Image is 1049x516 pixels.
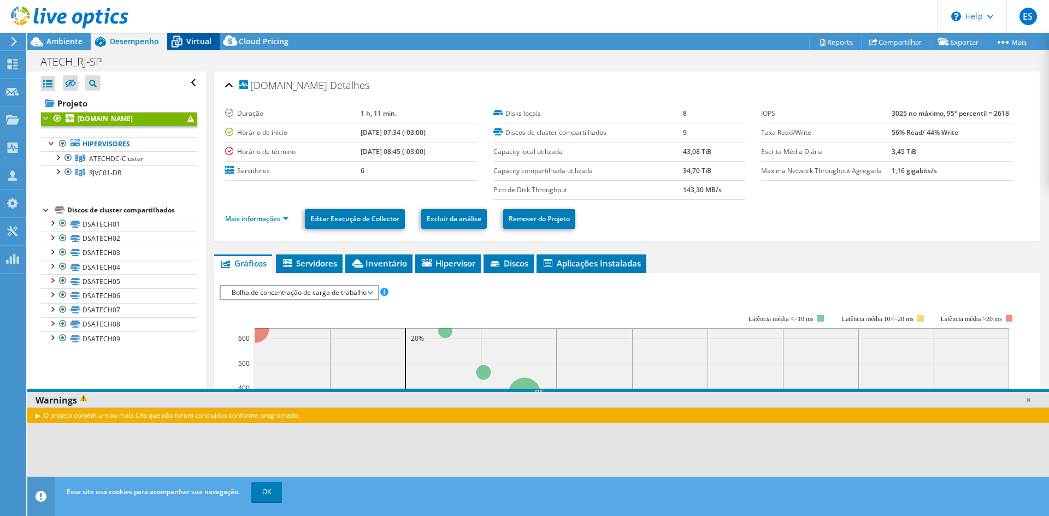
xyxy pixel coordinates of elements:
label: Capacity local utilizada [493,146,683,157]
a: DSATECH03 [41,246,197,260]
span: Hipervisor [421,258,475,269]
a: Mais informações [225,214,288,223]
a: RJVC01-DR [41,165,197,180]
label: Servidores [225,165,361,176]
label: Discos de cluster compartilhados [493,127,683,138]
span: ES [1019,8,1037,25]
div: Discos de cluster compartilhados [67,204,197,217]
span: Discos [489,258,528,269]
a: DSATECH07 [41,303,197,317]
a: Editar Execução de Collector [305,209,405,229]
text: 400 [238,383,250,393]
b: 56% Read/ 44% Write [892,128,958,137]
label: Horário de término [225,146,361,157]
label: Capacity compartilhada utilizada [493,165,683,176]
a: Compartilhar [861,33,930,50]
b: 6 [361,166,364,175]
span: RJVC01-DR [89,168,121,177]
span: Virtual [186,36,211,46]
h1: ATECH_RJ-SP [36,56,119,68]
span: [DOMAIN_NAME] [239,80,327,91]
text: Latência média >20 ms [941,315,1003,323]
a: ATECHDC-Cluster [41,151,197,165]
span: Cloud Pricing [239,36,288,46]
a: Exportar [930,33,987,50]
span: Servidores [281,258,337,269]
label: Maxima Network Throughput Agregada [761,165,892,176]
span: Esse site usa cookies para acompanhar sua navegação. [67,487,240,496]
b: 1,16 gigabits/s [892,166,937,175]
a: DSATECH09 [41,331,197,346]
svg: \n [951,11,961,21]
a: DSATECH05 [41,274,197,288]
a: DSATECH08 [41,317,197,331]
span: Aplicações Instaladas [542,258,641,269]
label: Taxa Read/Write [761,127,892,138]
a: DSATECH04 [41,260,197,274]
a: DSATECH06 [41,288,197,303]
label: Horário de início [225,127,361,138]
span: ATECHDC-Cluster [89,154,144,163]
a: Reports [809,33,862,50]
a: Excluir da análise [421,209,487,229]
a: Hipervisores [41,137,197,151]
label: Disks locais [493,108,683,119]
span: Gráficos [220,258,267,269]
span: Detalhes [330,79,369,92]
span: Inventário [351,258,407,269]
b: 43,08 TiB [683,147,711,156]
a: DSATECH01 [41,217,197,231]
a: DSATECH02 [41,232,197,246]
b: 8 [683,109,687,118]
a: [DOMAIN_NAME] [41,112,197,126]
b: [DATE] 07:34 (-03:00) [361,128,426,137]
label: Pico de Disk Throughput [493,185,683,195]
b: 143,30 MB/s [683,185,722,194]
span: Bolha de concentração de carga de trabalho [226,286,372,299]
text: 500 [238,359,250,368]
div: Warnings [27,392,1049,408]
text: 600 [238,334,250,343]
a: Remover do Projeto [503,209,575,229]
label: IOPS [761,108,892,119]
label: Escrita Média Diária [761,146,892,157]
label: Duração [225,108,361,119]
b: 3025 no máximo, 95º percentil = 2618 [892,109,1009,118]
b: [DATE] 08:45 (-03:00) [361,147,426,156]
a: OK [251,482,282,502]
a: Mais [987,33,1035,50]
b: 9 [683,128,687,137]
span: Ambiente [46,36,82,46]
tspan: Latência média <=10 ms [749,315,814,323]
span: Desempenho [110,36,159,46]
b: 1 h, 11 min. [361,109,397,118]
a: Projeto [41,94,197,112]
text: 20% [411,334,424,343]
b: 34,70 TiB [683,166,711,175]
div: O projeto contém um ou mais CRs que não foram concluídos conforme programado. [27,407,1049,423]
tspan: Latência média 10<=20 ms [842,315,914,323]
b: 3,45 TiB [892,147,916,156]
b: [DOMAIN_NAME] [78,114,133,123]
